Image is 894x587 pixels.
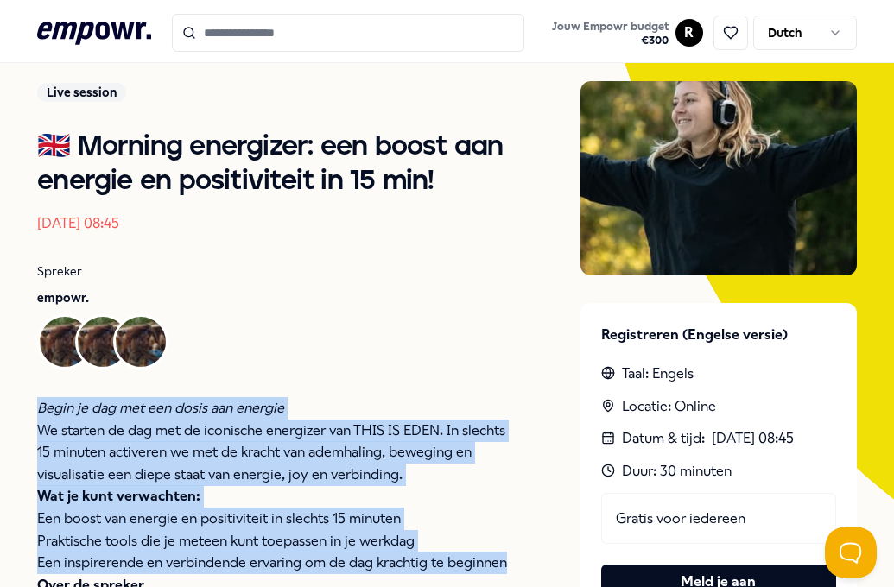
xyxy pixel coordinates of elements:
button: Jouw Empowr budget€300 [548,16,672,51]
span: € 300 [552,34,669,47]
p: empowr. [37,288,511,307]
h1: 🇬🇧 Morning energizer: een boost aan energie en positiviteit in 15 min! [37,129,511,199]
div: Duur: 30 minuten [601,460,836,483]
iframe: Help Scout Beacon - Open [825,527,877,578]
time: [DATE] 08:45 [712,427,794,450]
span: Jouw Empowr budget [552,20,669,34]
img: Avatar [40,317,90,367]
p: Registreren (Engelse versie) [601,324,836,346]
div: Datum & tijd : [601,427,836,450]
p: Een inspirerende en verbindende ervaring om de dag krachtig te beginnen [37,552,511,574]
input: Search for products, categories or subcategories [172,14,524,52]
p: Een boost van energie en positiviteit in slechts 15 minuten [37,508,511,530]
p: Praktische tools die je meteen kunt toepassen in je werkdag [37,530,511,552]
strong: Wat je kunt verwachten: [37,488,200,504]
img: Avatar [116,317,166,367]
em: Begin je dag met een dosis aan energie [37,400,284,416]
div: Taal: Engels [601,363,836,385]
p: We starten de dag met de iconische energizer van THIS IS EDEN. In slechts 15 minuten activeren we... [37,420,511,486]
img: Avatar [78,317,128,367]
div: Gratis voor iedereen [601,493,836,545]
time: [DATE] 08:45 [37,215,119,231]
img: Presenter image [580,81,857,275]
div: Live session [37,83,126,102]
a: Jouw Empowr budget€300 [545,15,675,51]
p: Spreker [37,262,511,281]
div: Locatie: Online [601,395,836,418]
button: R [675,19,703,47]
